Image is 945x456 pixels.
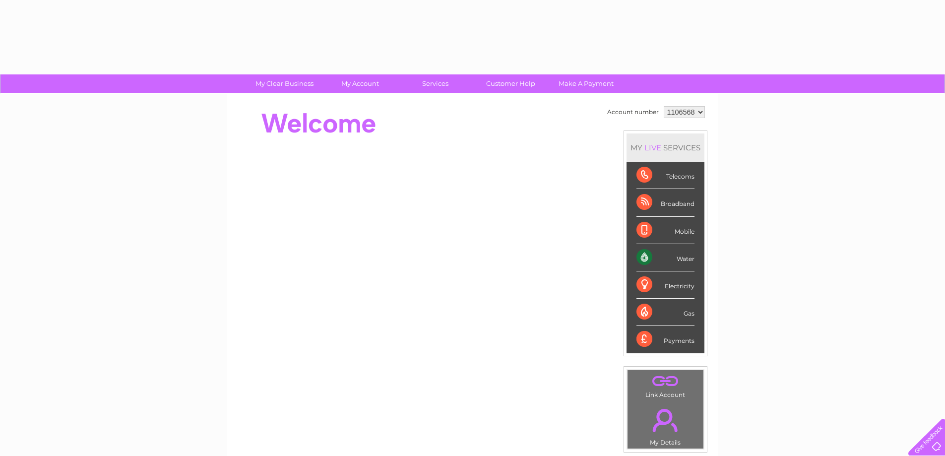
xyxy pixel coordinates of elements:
div: Payments [636,326,694,353]
div: LIVE [642,143,663,152]
a: Customer Help [470,74,552,93]
td: My Details [627,400,704,449]
a: Services [394,74,476,93]
div: Electricity [636,271,694,299]
div: Gas [636,299,694,326]
div: Telecoms [636,162,694,189]
div: MY SERVICES [627,133,704,162]
div: Broadband [636,189,694,216]
div: Water [636,244,694,271]
td: Account number [605,104,661,121]
a: My Account [319,74,401,93]
a: My Clear Business [244,74,325,93]
div: Mobile [636,217,694,244]
a: . [630,373,701,390]
a: Make A Payment [545,74,627,93]
a: . [630,403,701,438]
td: Link Account [627,370,704,401]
